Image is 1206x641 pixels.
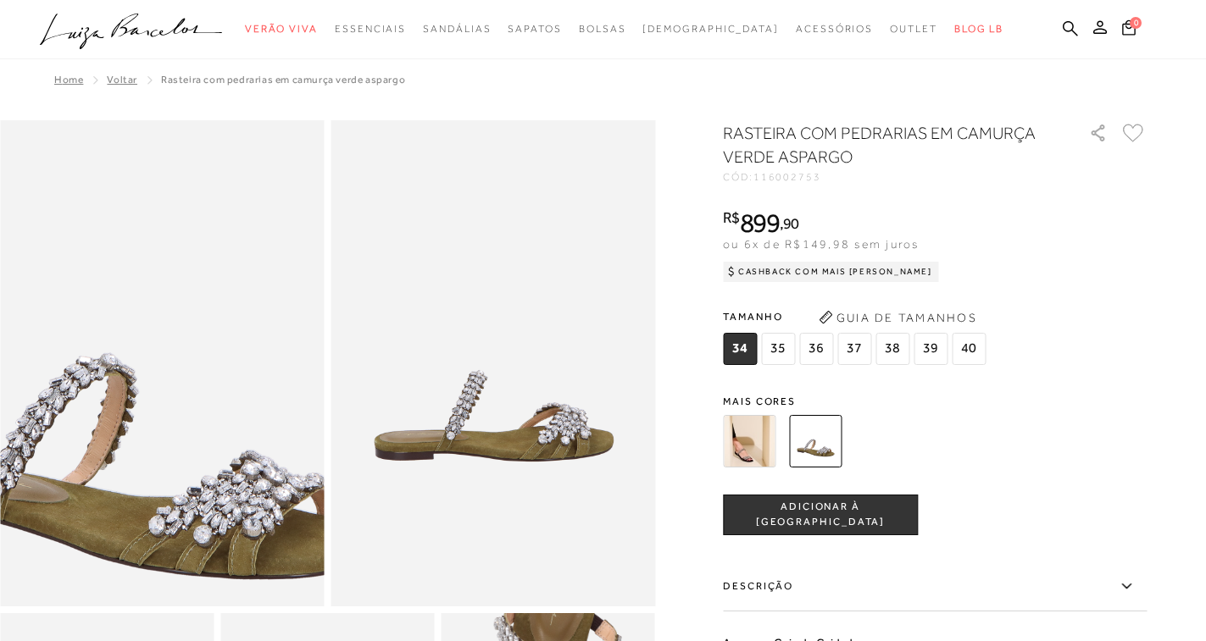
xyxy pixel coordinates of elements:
[161,74,405,86] span: RASTEIRA COM PEDRARIAS EM CAMURÇA VERDE ASPARGO
[780,216,799,231] i: ,
[724,500,917,529] span: ADICIONAR À [GEOGRAPHIC_DATA]
[837,333,871,365] span: 37
[335,14,406,45] a: noSubCategoriesText
[796,14,873,45] a: noSubCategoriesText
[796,23,873,35] span: Acessórios
[331,120,656,606] img: image
[723,562,1147,611] label: Descrição
[954,23,1003,35] span: BLOG LB
[723,210,740,225] i: R$
[789,415,842,467] img: RASTEIRA COM PEDRARIAS EM CAMURÇA VERDE ASPARGO
[579,14,626,45] a: noSubCategoriesText
[245,14,318,45] a: noSubCategoriesText
[723,304,990,329] span: Tamanho
[723,495,918,535] button: ADICIONAR À [GEOGRAPHIC_DATA]
[753,171,821,183] span: 116002753
[508,23,561,35] span: Sapatos
[642,14,779,45] a: noSubCategoriesText
[423,23,491,35] span: Sandálias
[890,14,937,45] a: noSubCategoriesText
[954,14,1003,45] a: BLOG LB
[761,333,795,365] span: 35
[723,237,919,251] span: ou 6x de R$149,98 sem juros
[813,304,982,331] button: Guia de Tamanhos
[723,121,1041,169] h1: RASTEIRA COM PEDRARIAS EM CAMURÇA VERDE ASPARGO
[1130,17,1142,29] span: 0
[245,23,318,35] span: Verão Viva
[723,172,1062,182] div: CÓD:
[54,74,83,86] a: Home
[740,207,780,238] span: 899
[723,333,757,365] span: 34
[875,333,909,365] span: 38
[723,262,939,282] div: Cashback com Mais [PERSON_NAME]
[723,415,775,467] img: RASTEIRA COM PEDRARIAS EM CAMURÇA PRETA
[579,23,626,35] span: Bolsas
[508,14,561,45] a: noSubCategoriesText
[642,23,779,35] span: [DEMOGRAPHIC_DATA]
[914,333,948,365] span: 39
[107,74,137,86] a: Voltar
[723,396,1147,406] span: Mais cores
[335,23,406,35] span: Essenciais
[1117,19,1141,41] button: 0
[423,14,491,45] a: noSubCategoriesText
[890,23,937,35] span: Outlet
[783,214,799,232] span: 90
[799,333,833,365] span: 36
[952,333,986,365] span: 40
